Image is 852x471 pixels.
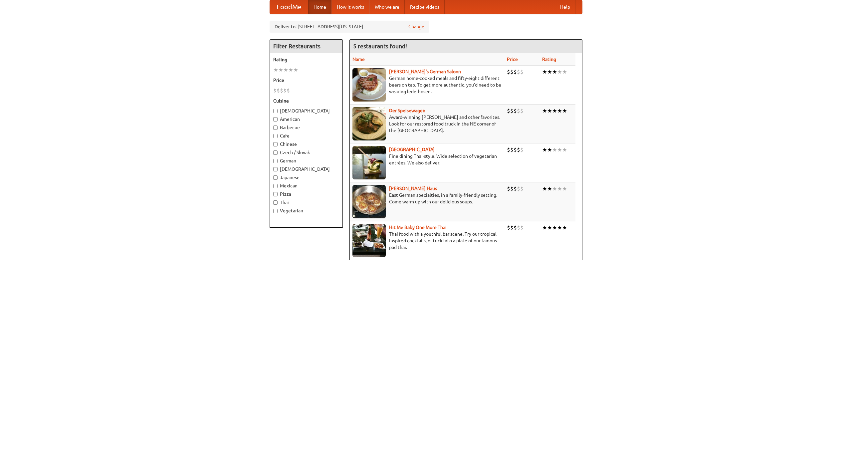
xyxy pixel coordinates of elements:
li: $ [517,224,520,231]
li: ★ [552,68,557,76]
li: ★ [562,224,567,231]
li: $ [510,224,514,231]
p: German home-cooked meals and fifty-eight different beers on tap. To get more authentic, you'd nee... [352,75,502,95]
input: American [273,117,278,121]
label: Czech / Slovak [273,149,339,156]
li: $ [510,146,514,153]
li: $ [520,185,524,192]
a: Name [352,57,365,62]
li: ★ [557,107,562,115]
li: $ [514,224,517,231]
li: $ [514,185,517,192]
li: ★ [547,224,552,231]
li: ★ [562,68,567,76]
li: ★ [542,224,547,231]
label: Mexican [273,182,339,189]
img: speisewagen.jpg [352,107,386,140]
li: ★ [557,224,562,231]
li: $ [277,87,280,94]
a: Who we are [369,0,405,14]
label: [DEMOGRAPHIC_DATA] [273,108,339,114]
img: satay.jpg [352,146,386,179]
li: ★ [273,66,278,74]
li: ★ [562,185,567,192]
a: Home [308,0,331,14]
li: $ [510,185,514,192]
input: German [273,159,278,163]
li: ★ [547,146,552,153]
a: Recipe videos [405,0,445,14]
input: [DEMOGRAPHIC_DATA] [273,167,278,171]
li: ★ [283,66,288,74]
input: Japanese [273,175,278,180]
input: Pizza [273,192,278,196]
li: $ [520,224,524,231]
li: $ [520,68,524,76]
li: ★ [552,224,557,231]
input: Mexican [273,184,278,188]
input: Cafe [273,134,278,138]
p: Fine dining Thai-style. Wide selection of vegetarian entrées. We also deliver. [352,153,502,166]
li: $ [510,68,514,76]
li: $ [507,68,510,76]
b: [PERSON_NAME] Haus [389,186,437,191]
img: esthers.jpg [352,68,386,102]
li: $ [283,87,287,94]
b: [GEOGRAPHIC_DATA] [389,147,435,152]
li: ★ [562,107,567,115]
li: $ [514,146,517,153]
li: $ [507,146,510,153]
li: $ [520,107,524,115]
h5: Cuisine [273,98,339,104]
li: ★ [547,68,552,76]
label: Pizza [273,191,339,197]
p: Award-winning [PERSON_NAME] and other favorites. Look for our restored food truck in the NE corne... [352,114,502,134]
a: Hit Me Baby One More Thai [389,225,447,230]
li: ★ [552,146,557,153]
ng-pluralize: 5 restaurants found! [353,43,407,49]
a: How it works [331,0,369,14]
li: $ [510,107,514,115]
li: ★ [557,185,562,192]
li: ★ [293,66,298,74]
label: German [273,157,339,164]
img: babythai.jpg [352,224,386,257]
li: ★ [542,68,547,76]
li: $ [517,68,520,76]
li: ★ [278,66,283,74]
li: $ [507,224,510,231]
li: $ [280,87,283,94]
li: ★ [552,185,557,192]
h5: Price [273,77,339,84]
li: $ [517,107,520,115]
li: $ [517,185,520,192]
img: kohlhaus.jpg [352,185,386,218]
input: Chinese [273,142,278,146]
li: ★ [557,68,562,76]
li: $ [287,87,290,94]
input: Thai [273,200,278,205]
a: Der Speisewagen [389,108,425,113]
li: $ [507,185,510,192]
li: ★ [552,107,557,115]
p: East German specialties, in a family-friendly setting. Come warm up with our delicious soups. [352,192,502,205]
li: ★ [562,146,567,153]
li: $ [517,146,520,153]
a: Change [408,23,424,30]
li: ★ [542,107,547,115]
label: [DEMOGRAPHIC_DATA] [273,166,339,172]
h5: Rating [273,56,339,63]
li: ★ [547,185,552,192]
li: ★ [542,146,547,153]
li: ★ [557,146,562,153]
input: Czech / Slovak [273,150,278,155]
a: [PERSON_NAME]'s German Saloon [389,69,461,74]
li: $ [520,146,524,153]
li: $ [273,87,277,94]
p: Thai food with a youthful bar scene. Try our tropical inspired cocktails, or tuck into a plate of... [352,231,502,251]
input: Vegetarian [273,209,278,213]
li: ★ [547,107,552,115]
